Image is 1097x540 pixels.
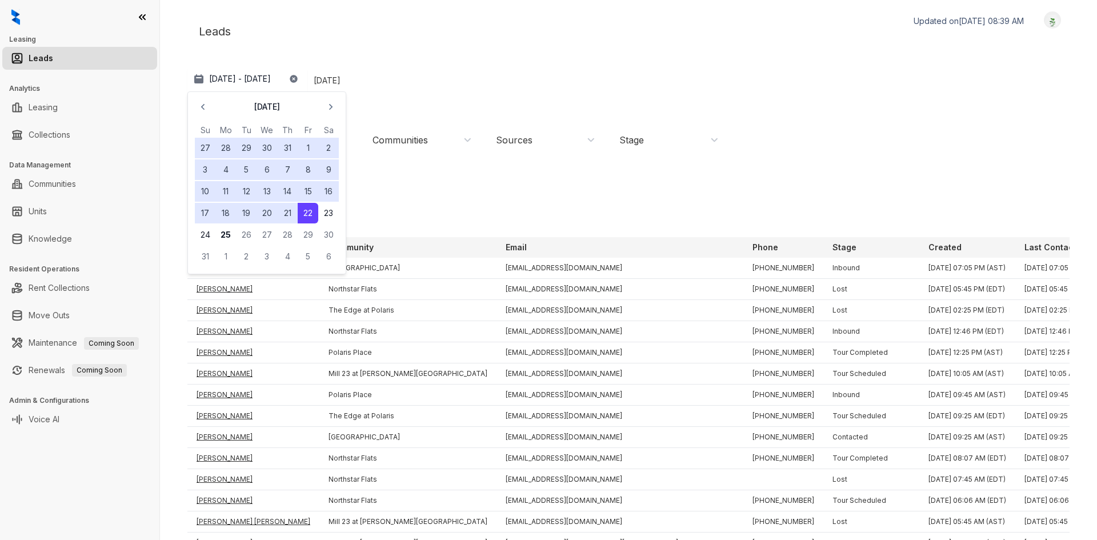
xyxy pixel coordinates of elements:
[318,181,339,202] button: 16
[195,181,215,202] button: 10
[298,225,318,245] button: 29
[209,73,271,85] p: [DATE] - [DATE]
[497,385,743,406] td: [EMAIL_ADDRESS][DOMAIN_NAME]
[919,258,1015,279] td: [DATE] 07:05 PM (AST)
[195,203,215,223] button: 17
[743,511,823,533] td: [PHONE_NUMBER]
[2,331,157,354] li: Maintenance
[318,124,339,137] th: Saturday
[319,448,497,469] td: Northstar Flats
[743,448,823,469] td: [PHONE_NUMBER]
[329,242,374,253] p: Community
[497,300,743,321] td: [EMAIL_ADDRESS][DOMAIN_NAME]
[215,181,236,202] button: 11
[743,258,823,279] td: [PHONE_NUMBER]
[497,490,743,511] td: [EMAIL_ADDRESS][DOMAIN_NAME]
[187,427,319,448] td: [PERSON_NAME]
[187,385,319,406] td: [PERSON_NAME]
[318,138,339,158] button: 2
[497,321,743,342] td: [EMAIL_ADDRESS][DOMAIN_NAME]
[277,124,298,137] th: Thursday
[318,246,339,267] button: 6
[319,406,497,427] td: The Edge at Polaris
[823,427,919,448] td: Contacted
[919,342,1015,363] td: [DATE] 12:25 PM (AST)
[236,181,257,202] button: 12
[29,277,90,299] a: Rent Collections
[11,9,20,25] img: logo
[319,258,497,279] td: [GEOGRAPHIC_DATA]
[919,427,1015,448] td: [DATE] 09:25 AM (AST)
[2,200,157,223] li: Units
[195,225,215,245] button: 24
[9,160,159,170] h3: Data Management
[84,337,139,350] span: Coming Soon
[187,69,307,89] button: [DATE] - [DATE]
[29,408,59,431] a: Voice AI
[187,300,319,321] td: [PERSON_NAME]
[497,469,743,490] td: [EMAIL_ADDRESS][DOMAIN_NAME]
[919,363,1015,385] td: [DATE] 10:05 AM (AST)
[2,96,157,119] li: Leasing
[2,227,157,250] li: Knowledge
[215,159,236,180] button: 4
[743,321,823,342] td: [PHONE_NUMBER]
[277,159,298,180] button: 7
[318,203,339,223] button: 23
[277,225,298,245] button: 28
[257,159,277,180] button: 6
[236,225,257,245] button: 26
[215,225,236,245] button: 25
[919,406,1015,427] td: [DATE] 09:25 AM (EDT)
[919,385,1015,406] td: [DATE] 09:45 AM (AST)
[195,159,215,180] button: 3
[497,427,743,448] td: [EMAIL_ADDRESS][DOMAIN_NAME]
[318,225,339,245] button: 30
[29,123,70,146] a: Collections
[823,279,919,300] td: Lost
[319,427,497,448] td: [GEOGRAPHIC_DATA]
[506,242,527,253] p: Email
[743,490,823,511] td: [PHONE_NUMBER]
[257,138,277,158] button: 30
[832,242,856,253] p: Stage
[277,203,298,223] button: 21
[743,300,823,321] td: [PHONE_NUMBER]
[29,96,58,119] a: Leasing
[2,123,157,146] li: Collections
[298,246,318,267] button: 5
[277,181,298,202] button: 14
[823,406,919,427] td: Tour Scheduled
[298,124,318,137] th: Friday
[29,47,53,70] a: Leads
[319,385,497,406] td: Polaris Place
[2,304,157,327] li: Move Outs
[2,359,157,382] li: Renewals
[310,71,351,89] div: [DATE]
[319,363,497,385] td: Mill 23 at [PERSON_NAME][GEOGRAPHIC_DATA]
[823,385,919,406] td: Inbound
[619,134,644,146] div: Stage
[257,246,277,267] button: 3
[823,448,919,469] td: Tour Completed
[497,342,743,363] td: [EMAIL_ADDRESS][DOMAIN_NAME]
[215,203,236,223] button: 18
[928,242,962,253] p: Created
[823,469,919,490] td: Lost
[319,511,497,533] td: Mill 23 at [PERSON_NAME][GEOGRAPHIC_DATA]
[2,47,157,70] li: Leads
[1044,14,1060,26] img: UserAvatar
[257,203,277,223] button: 20
[373,134,428,146] div: Communities
[72,364,127,377] span: Coming Soon
[236,246,257,267] button: 2
[919,511,1015,533] td: [DATE] 05:45 AM (AST)
[187,406,319,427] td: [PERSON_NAME]
[195,124,215,137] th: Sunday
[298,203,318,223] button: 22
[919,490,1015,511] td: [DATE] 06:06 AM (EDT)
[2,277,157,299] li: Rent Collections
[823,511,919,533] td: Lost
[236,159,257,180] button: 5
[215,246,236,267] button: 1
